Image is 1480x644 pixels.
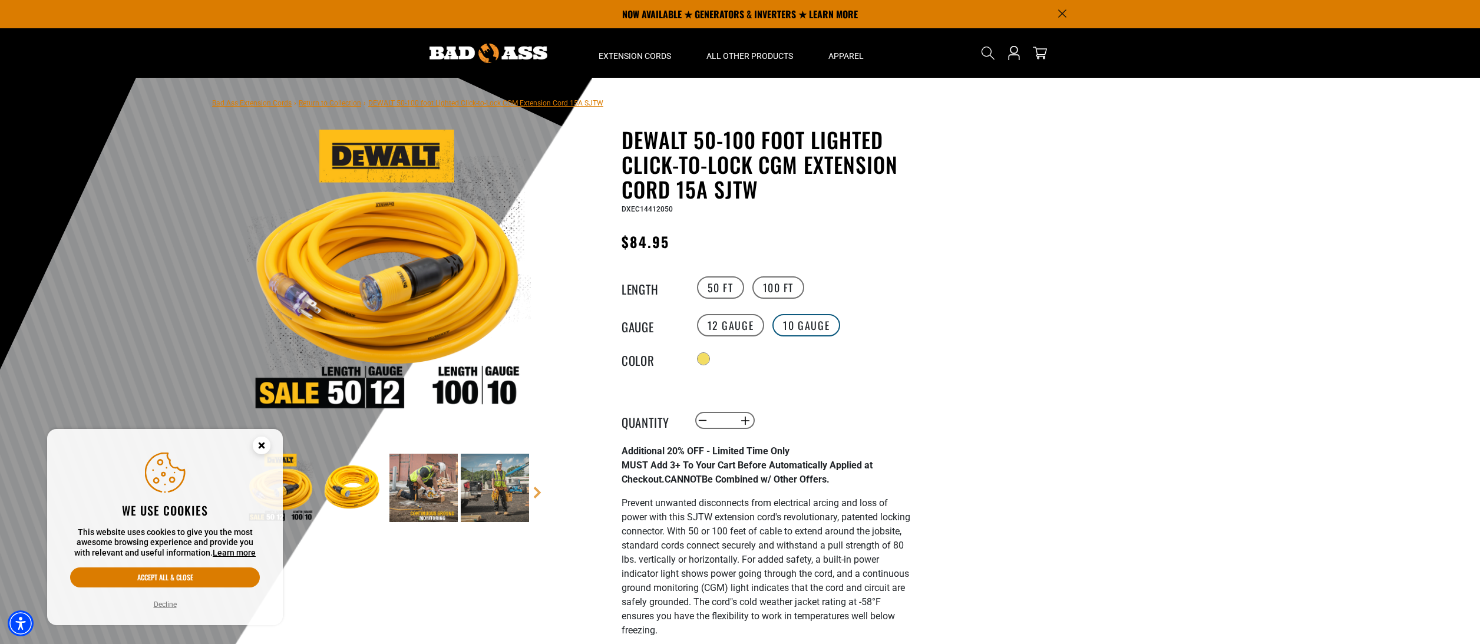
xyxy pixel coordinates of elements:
label: 100 FT [752,276,805,299]
span: CANNOT [665,474,702,485]
span: Extension Cords [599,51,671,61]
strong: Additional 20% OFF - Limited Time Only [622,445,789,457]
legend: Color [622,351,680,366]
summary: Apparel [811,28,881,78]
summary: Extension Cords [581,28,689,78]
span: Prevent unwanted disconnects from electrical arcing and loss of power with this SJTW extension co... [622,497,910,636]
span: › [294,99,296,107]
a: Bad Ass Extension Cords [212,99,292,107]
label: 12 Gauge [697,314,765,336]
p: This website uses cookies to give you the most awesome browsing experience and provide you with r... [70,527,260,559]
summary: Search [979,44,997,62]
span: $84.95 [622,231,669,252]
label: Quantity [622,413,680,428]
summary: All Other Products [689,28,811,78]
span: › [364,99,366,107]
legend: Gauge [622,318,680,333]
a: This website uses cookies to give you the most awesome browsing experience and provide you with r... [213,548,256,557]
button: Accept all & close [70,567,260,587]
aside: Cookie Consent [47,429,283,626]
span: DEWALT 50-100 foot Lighted Click-to-Lock CGM Extension Cord 15A SJTW [368,99,603,107]
label: 10 Gauge [772,314,840,336]
span: Apparel [828,51,864,61]
nav: breadcrumbs [212,95,603,110]
h1: DEWALT 50-100 foot Lighted Click-to-Lock CGM Extension Cord 15A SJTW [622,127,910,202]
label: 50 FT [697,276,744,299]
span: All Other Products [706,51,793,61]
a: Next [531,487,543,498]
a: Return to Collection [299,99,361,107]
h2: We use cookies [70,503,260,518]
strong: MUST Add 3+ To Your Cart Before Automatically Applied at Checkout. Be Combined w/ Other Offers. [622,460,873,485]
button: Decline [150,599,180,610]
img: Bad Ass Extension Cords [430,44,547,63]
span: DXEC14412050 [622,205,673,213]
div: Accessibility Menu [8,610,34,636]
legend: Length [622,280,680,295]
